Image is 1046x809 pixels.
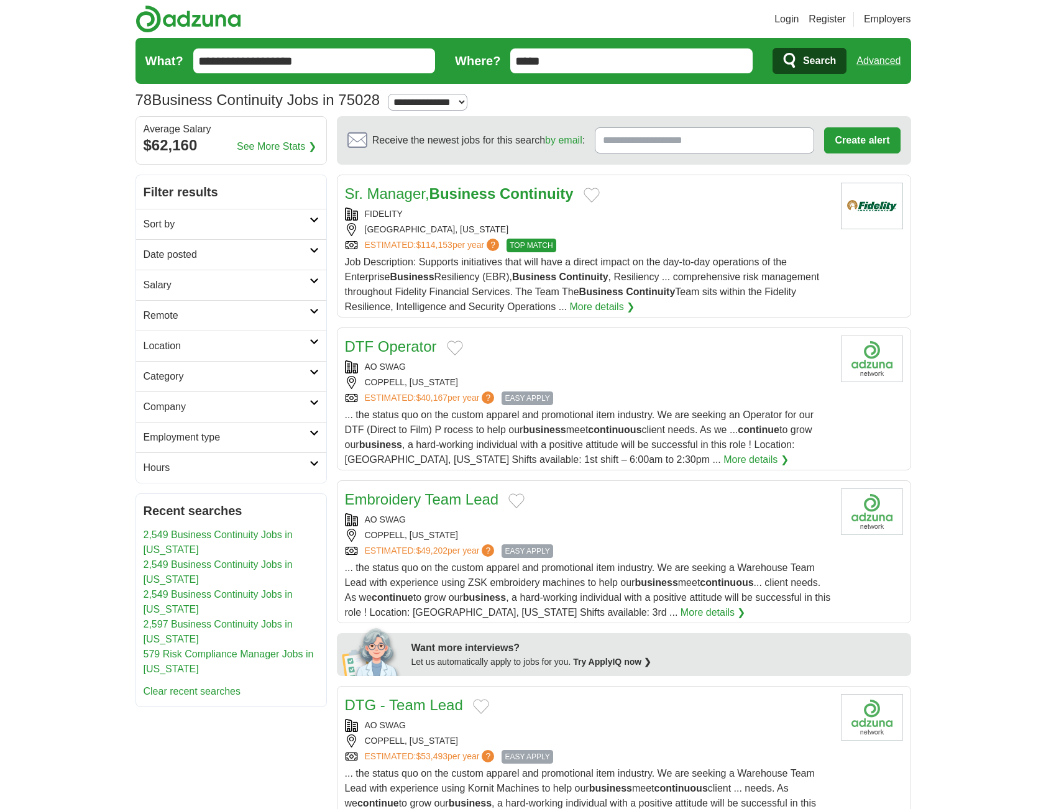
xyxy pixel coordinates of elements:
a: ESTIMATED:$53,493per year? [365,750,497,764]
a: Company [136,391,326,422]
strong: Continuity [500,185,574,202]
a: More details ❯ [681,605,746,620]
strong: Business [390,272,434,282]
h1: Business Continuity Jobs in 75028 [135,91,380,108]
span: Receive the newest jobs for this search : [372,133,585,148]
a: 579 Risk Compliance Manager Jobs in [US_STATE] [144,649,314,674]
a: ESTIMATED:$49,202per year? [365,544,497,558]
a: Try ApplyIQ now ❯ [573,657,651,667]
a: Remote [136,300,326,331]
strong: business [359,439,402,450]
h2: Salary [144,278,310,293]
a: More details ❯ [723,452,789,467]
button: Search [773,48,846,74]
h2: Company [144,400,310,414]
a: Login [774,12,799,27]
strong: continue [372,592,413,603]
h2: Filter results [136,175,326,209]
span: ? [487,239,499,251]
button: Add to favorite jobs [584,188,600,203]
div: COPPELL, [US_STATE] [345,734,831,747]
h2: Category [144,369,310,384]
div: $62,160 [144,134,319,157]
a: 2,549 Business Continuity Jobs in [US_STATE] [144,559,293,585]
strong: Business [579,286,623,297]
h2: Employment type [144,430,310,445]
a: FIDELITY [365,209,403,219]
a: ESTIMATED:$40,167per year? [365,391,497,405]
span: Job Description: Supports initiatives that will have a direct impact on the day-to-day operations... [345,257,820,312]
button: Create alert [824,127,900,153]
div: AO SWAG [345,513,831,526]
h2: Location [144,339,310,354]
strong: business [635,577,677,588]
button: Add to favorite jobs [473,699,489,714]
div: Average Salary [144,124,319,134]
span: ... the status quo on the custom apparel and promotional item industry. We are seeking an Operato... [345,409,814,465]
img: Fidelity Investments logo [841,183,903,229]
img: Company logo [841,336,903,382]
a: More details ❯ [569,299,635,314]
a: 2,549 Business Continuity Jobs in [US_STATE] [144,589,293,615]
span: Search [803,48,836,73]
strong: Business [512,272,556,282]
a: Location [136,331,326,361]
a: by email [545,135,582,145]
a: Advanced [856,48,901,73]
a: Clear recent searches [144,686,241,697]
a: Employers [864,12,911,27]
span: EASY APPLY [502,544,553,558]
a: Sr. Manager,Business Continuity [345,185,574,202]
a: Salary [136,270,326,300]
a: Employment type [136,422,326,452]
span: 78 [135,89,152,111]
span: $40,167 [416,393,447,403]
span: EASY APPLY [502,391,553,405]
a: DTF Operator [345,338,437,355]
div: Want more interviews? [411,641,904,656]
span: $49,202 [416,546,447,555]
h2: Sort by [144,217,310,232]
a: DTG - Team Lead [345,697,463,713]
label: Where? [455,52,500,70]
a: See More Stats ❯ [237,139,316,154]
img: apply-iq-scientist.png [342,626,402,676]
a: Category [136,361,326,391]
strong: continuous [654,783,708,793]
img: Adzuna logo [135,5,241,33]
strong: business [449,798,492,808]
span: $53,493 [416,751,447,761]
a: Register [809,12,846,27]
strong: business [523,424,566,435]
strong: Continuity [559,272,608,282]
button: Add to favorite jobs [447,341,463,355]
strong: business [589,783,632,793]
span: ? [482,544,494,557]
div: COPPELL, [US_STATE] [345,529,831,542]
a: Embroidery Team Lead [345,491,499,508]
a: Sort by [136,209,326,239]
h2: Recent searches [144,501,319,520]
h2: Hours [144,460,310,475]
div: AO SWAG [345,719,831,732]
strong: continue [357,798,399,808]
div: [GEOGRAPHIC_DATA], [US_STATE] [345,223,831,236]
span: $114,153 [416,240,452,250]
label: What? [145,52,183,70]
a: 2,597 Business Continuity Jobs in [US_STATE] [144,619,293,644]
strong: Business [429,185,496,202]
img: Company logo [841,694,903,741]
span: EASY APPLY [502,750,553,764]
strong: continuous [700,577,753,588]
span: TOP MATCH [507,239,556,252]
h2: Remote [144,308,310,323]
div: Let us automatically apply to jobs for you. [411,656,904,669]
a: Date posted [136,239,326,270]
strong: continue [738,424,779,435]
img: Company logo [841,488,903,535]
span: ? [482,750,494,762]
strong: business [463,592,506,603]
h2: Date posted [144,247,310,262]
div: AO SWAG [345,360,831,373]
strong: continuous [588,424,641,435]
